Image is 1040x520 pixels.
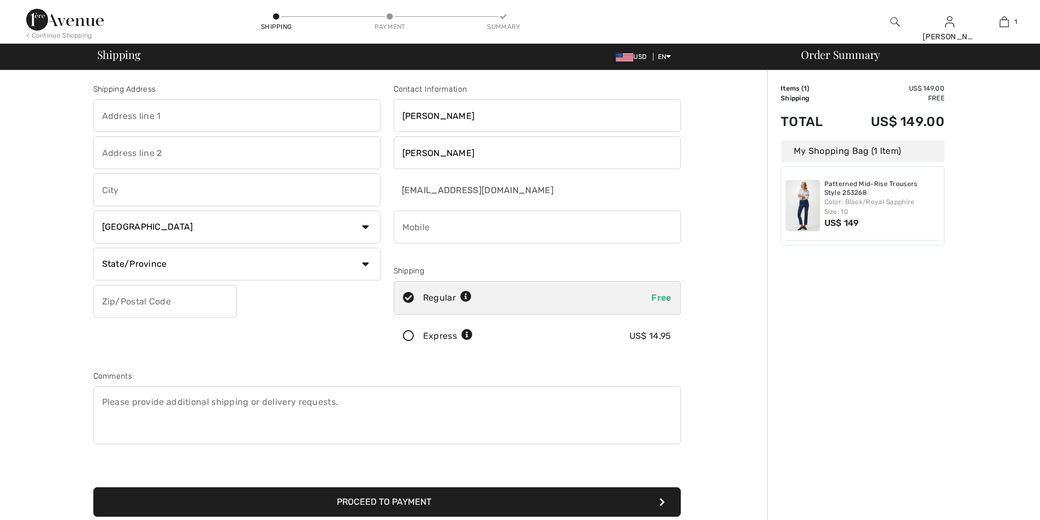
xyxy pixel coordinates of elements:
td: Items ( ) [781,83,840,93]
div: My Shopping Bag (1 Item) [781,140,944,162]
div: Comments [93,370,681,382]
span: Free [651,292,671,303]
img: search the website [890,15,900,28]
div: Shipping Address [93,83,381,95]
div: Order Summary [788,49,1033,60]
a: Patterned Mid-Rise Trousers Style 253268 [824,180,940,197]
td: US$ 149.00 [840,83,944,93]
input: E-mail [394,174,609,206]
div: Express [423,330,473,343]
input: Address line 1 [93,99,381,132]
input: City [93,174,381,206]
input: Zip/Postal Code [93,285,237,318]
span: Shipping [97,49,141,60]
div: Color: Black/Royal Sapphire Size: 10 [824,197,940,217]
td: Free [840,93,944,103]
span: USD [616,53,651,61]
span: EN [658,53,671,61]
div: Shipping [260,22,293,32]
button: Proceed to Payment [93,487,681,517]
img: My Bag [1000,15,1009,28]
input: First name [394,99,681,132]
span: 1 [804,85,807,92]
a: Sign In [945,16,954,27]
img: Patterned Mid-Rise Trousers Style 253268 [786,180,820,231]
a: 1 [977,15,1031,28]
span: US$ 149 [824,218,859,228]
input: Mobile [394,211,681,243]
div: Contact Information [394,83,681,95]
td: Total [781,103,840,140]
span: 1 [1014,17,1017,27]
img: US Dollar [616,53,633,62]
img: My Info [945,15,954,28]
div: Payment [373,22,406,32]
div: Regular [423,291,472,304]
div: Shipping [394,265,681,277]
input: Address line 2 [93,136,381,169]
img: 1ère Avenue [26,9,104,31]
div: < Continue Shopping [26,31,92,40]
td: US$ 149.00 [840,103,944,140]
div: [PERSON_NAME] [923,31,976,43]
div: US$ 14.95 [629,330,671,343]
td: Shipping [781,93,840,103]
input: Last name [394,136,681,169]
div: Summary [487,22,520,32]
